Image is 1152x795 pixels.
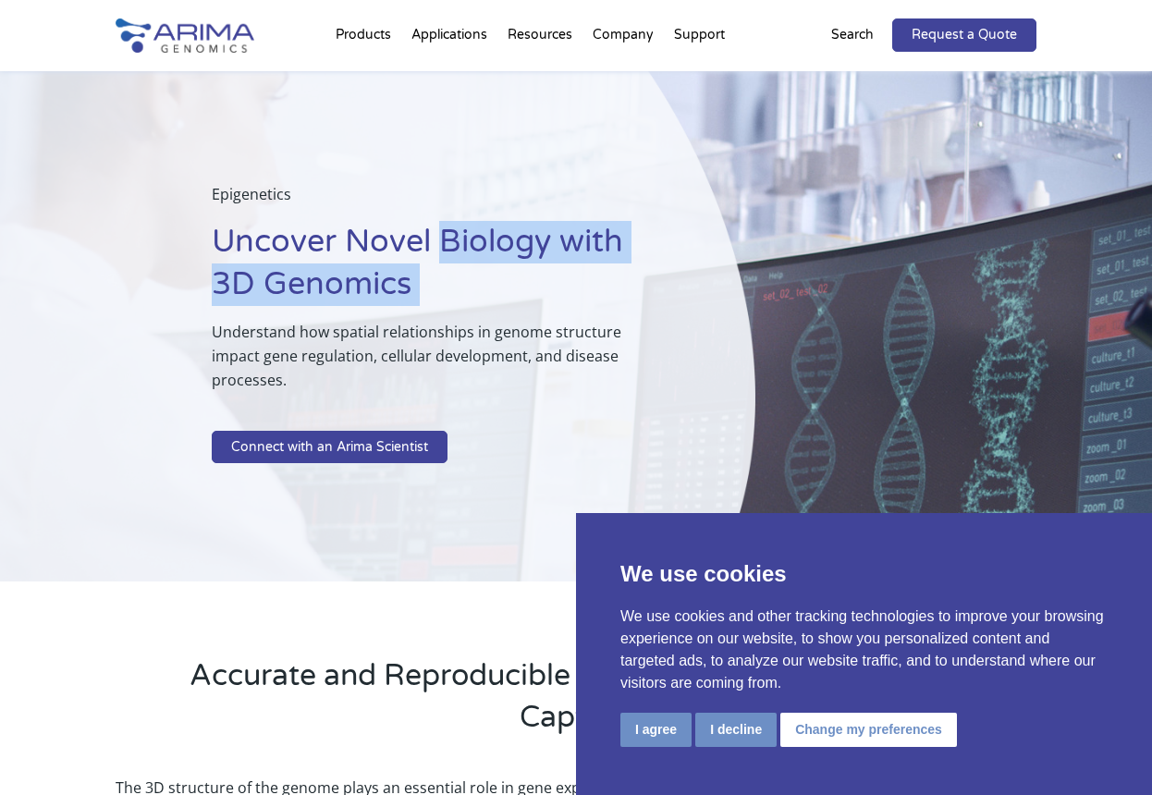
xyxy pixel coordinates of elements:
a: Connect with an Arima Scientist [212,431,447,464]
img: Arima-Genomics-logo [116,18,254,53]
button: Change my preferences [780,713,957,747]
p: We use cookies and other tracking technologies to improve your browsing experience on our website... [620,605,1108,694]
p: Understand how spatial relationships in genome structure impact gene regulation, cellular develop... [212,320,663,407]
h2: Accurate and Reproducible Chromosome Conformation Capture [190,655,963,752]
a: Request a Quote [892,18,1036,52]
p: Search [831,23,874,47]
h1: Uncover Novel Biology with 3D Genomics [212,221,663,320]
button: I decline [695,713,777,747]
p: We use cookies [620,557,1108,591]
p: Epigenetics [212,182,663,221]
button: I agree [620,713,692,747]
